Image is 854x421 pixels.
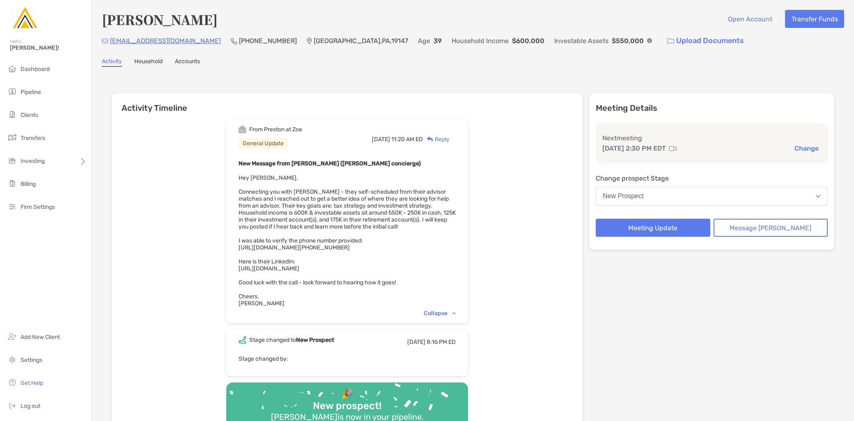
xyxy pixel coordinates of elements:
img: Event icon [239,126,246,133]
h4: [PERSON_NAME] [102,10,218,29]
span: Transfers [21,135,45,142]
div: General Update [239,138,288,149]
span: Clients [21,112,38,119]
img: Phone Icon [231,38,237,44]
span: Dashboard [21,66,50,73]
button: Meeting Update [596,219,710,237]
p: [GEOGRAPHIC_DATA] , PA , 19147 [314,36,408,46]
p: Age [418,36,430,46]
span: 11:20 AM ED [391,136,423,143]
a: Upload Documents [662,32,749,50]
button: Change [792,144,821,153]
p: Investable Assets [554,36,608,46]
div: New prospect! [310,400,385,412]
span: Investing [21,158,45,165]
img: communication type [669,145,677,152]
div: Reply [423,135,450,144]
a: Accounts [175,58,200,67]
button: Open Account [721,10,778,28]
img: Reply icon [427,137,433,142]
p: Next meeting [602,133,821,143]
a: Household [134,58,163,67]
span: [DATE] [407,339,425,345]
p: [PHONE_NUMBER] [239,36,297,46]
h6: Activity Timeline [112,93,583,113]
img: Open dropdown arrow [816,195,821,198]
img: pipeline icon [7,87,17,96]
b: New Prospect [296,336,334,343]
div: Stage changed to [249,336,334,343]
img: Chevron icon [452,312,456,314]
p: $600,000 [512,36,544,46]
div: New Prospect [603,192,644,200]
span: Hey [PERSON_NAME], Connecting you with [PERSON_NAME] - they self-scheduled from their advisor mat... [239,174,456,307]
img: Zoe Logo [10,3,39,33]
img: add_new_client icon [7,332,17,341]
img: get-help icon [7,378,17,387]
span: Log out [21,403,40,410]
span: [DATE] [372,136,390,143]
p: Meeting Details [596,103,828,113]
img: settings icon [7,355,17,364]
p: 39 [434,36,442,46]
img: dashboard icon [7,64,17,73]
div: 🎉 [338,388,357,400]
span: Add New Client [21,334,60,341]
img: Confetti [226,382,468,421]
img: Info Icon [647,38,652,43]
img: logout icon [7,400,17,410]
a: Activity [102,58,122,67]
img: investing icon [7,156,17,165]
span: Settings [21,357,42,364]
span: 8:16 PM ED [427,339,456,345]
b: New Message from [PERSON_NAME] ([PERSON_NAME] concierge) [239,160,421,167]
p: [EMAIL_ADDRESS][DOMAIN_NAME] [110,36,221,46]
img: Email Icon [102,39,108,43]
div: Collapse [424,310,456,317]
span: Get Help [21,380,43,387]
img: button icon [667,38,674,44]
img: Event icon [239,336,246,344]
img: clients icon [7,110,17,119]
p: [DATE] 2:30 PM EDT [602,143,666,153]
p: Household Income [452,36,509,46]
img: billing icon [7,178,17,188]
span: Firm Settings [21,204,55,210]
span: Billing [21,181,36,188]
img: transfers icon [7,133,17,142]
button: Message [PERSON_NAME] [714,219,828,237]
span: [PERSON_NAME]! [10,44,87,51]
img: Location Icon [307,38,312,44]
p: Change prospect Stage [596,173,828,183]
button: Transfer Funds [785,10,844,28]
p: Stage changed by: [239,354,456,364]
span: Pipeline [21,89,41,96]
button: New Prospect [596,187,828,206]
p: $550,000 [612,36,644,46]
img: firm-settings icon [7,201,17,211]
div: From Preston at Zoe [249,126,302,133]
